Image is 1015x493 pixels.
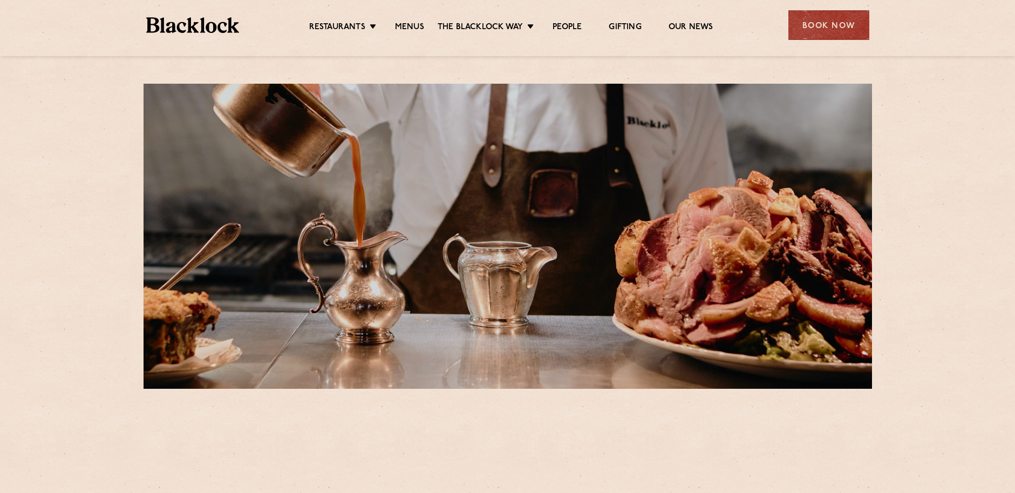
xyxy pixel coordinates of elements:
div: Book Now [788,10,869,40]
a: Gifting [609,22,641,34]
a: Restaurants [309,22,365,34]
a: Menus [395,22,424,34]
img: BL_Textured_Logo-footer-cropped.svg [146,17,240,33]
a: People [553,22,582,34]
a: Our News [669,22,713,34]
a: The Blacklock Way [438,22,523,34]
